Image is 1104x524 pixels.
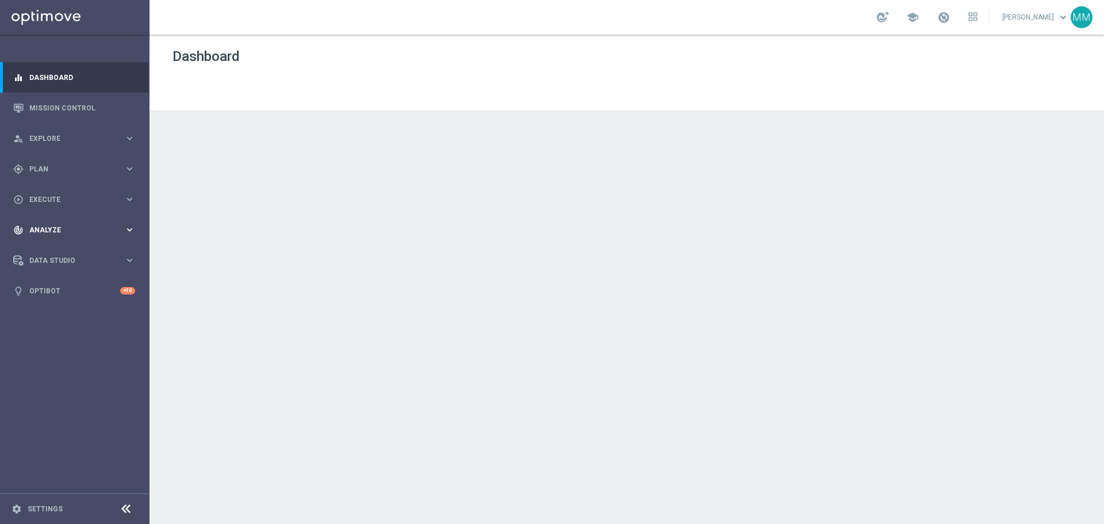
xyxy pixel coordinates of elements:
i: keyboard_arrow_right [124,163,135,174]
i: settings [11,504,22,514]
span: Plan [29,166,124,173]
div: Optibot [13,276,135,306]
i: keyboard_arrow_right [124,133,135,144]
i: keyboard_arrow_right [124,224,135,235]
a: Mission Control [29,93,135,123]
a: Optibot [29,276,120,306]
button: Mission Control [13,104,136,113]
span: Data Studio [29,257,124,264]
i: keyboard_arrow_right [124,194,135,205]
button: Data Studio keyboard_arrow_right [13,256,136,265]
div: Plan [13,164,124,174]
span: Execute [29,196,124,203]
div: Dashboard [13,62,135,93]
i: equalizer [13,72,24,83]
i: lightbulb [13,286,24,296]
div: Explore [13,133,124,144]
div: Execute [13,194,124,205]
button: track_changes Analyze keyboard_arrow_right [13,225,136,235]
i: play_circle_outline [13,194,24,205]
i: gps_fixed [13,164,24,174]
a: Dashboard [29,62,135,93]
div: Data Studio [13,255,124,266]
div: Mission Control [13,93,135,123]
button: person_search Explore keyboard_arrow_right [13,134,136,143]
button: equalizer Dashboard [13,73,136,82]
i: keyboard_arrow_right [124,255,135,266]
a: Settings [28,506,63,512]
div: +10 [120,287,135,294]
i: track_changes [13,225,24,235]
span: Explore [29,135,124,142]
div: MM [1071,6,1092,28]
button: lightbulb Optibot +10 [13,286,136,296]
div: Analyze [13,225,124,235]
i: person_search [13,133,24,144]
span: school [906,11,919,24]
span: Analyze [29,227,124,234]
button: gps_fixed Plan keyboard_arrow_right [13,165,136,174]
a: [PERSON_NAME]keyboard_arrow_down [1001,9,1071,26]
button: play_circle_outline Execute keyboard_arrow_right [13,195,136,204]
span: keyboard_arrow_down [1057,11,1069,24]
